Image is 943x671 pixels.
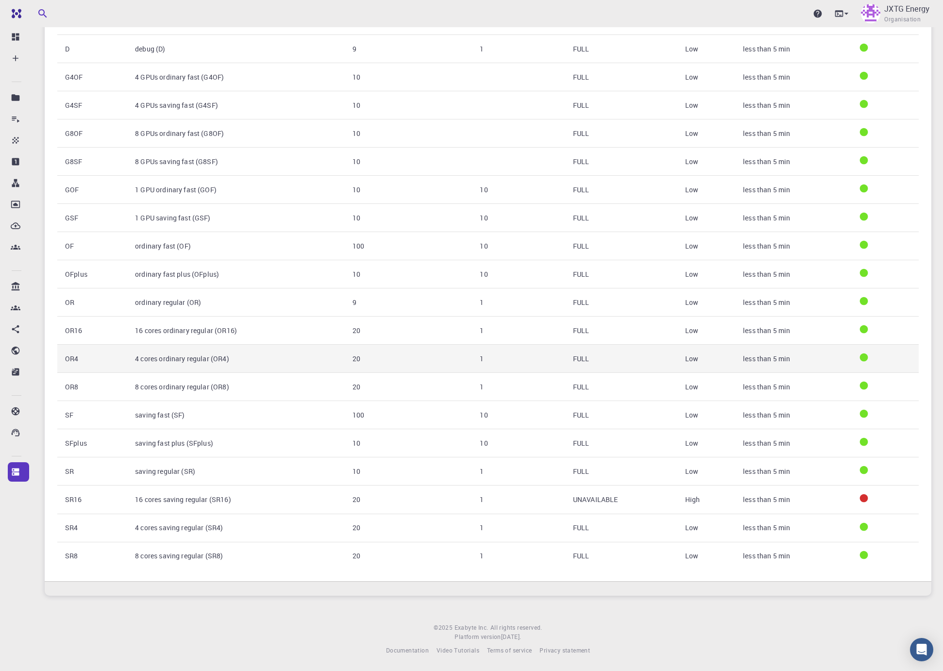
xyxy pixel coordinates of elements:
[127,232,345,260] td: ordinary fast (OF)
[735,401,851,429] td: less than 5 min
[345,486,472,514] td: 20
[127,317,345,345] td: 16 cores ordinary regular (OR16)
[472,288,565,317] td: 1
[677,317,736,345] td: Low
[735,204,851,232] td: less than 5 min
[501,632,522,642] a: [DATE].
[345,260,472,288] td: 10
[735,119,851,148] td: less than 5 min
[677,91,736,119] td: Low
[57,401,127,429] th: SF
[677,486,736,514] td: High
[677,232,736,260] td: Low
[57,317,127,345] th: OR16
[565,148,677,176] td: FULL
[386,646,429,654] span: Documentation
[487,646,532,655] a: Terms of service
[57,148,127,176] th: G8SF
[57,542,127,570] th: SR8
[735,457,851,486] td: less than 5 min
[57,63,127,91] th: G4OF
[127,119,345,148] td: 8 GPUs ordinary fast (G8OF)
[472,486,565,514] td: 1
[345,176,472,204] td: 10
[345,345,472,373] td: 20
[735,317,851,345] td: less than 5 min
[677,345,736,373] td: Low
[565,542,677,570] td: FULL
[57,260,127,288] th: OFplus
[735,232,851,260] td: less than 5 min
[884,3,929,15] p: JXTG Energy
[735,542,851,570] td: less than 5 min
[127,514,345,542] td: 4 cores saving regular (SR4)
[677,35,736,63] td: Low
[677,401,736,429] td: Low
[677,373,736,401] td: Low
[472,373,565,401] td: 1
[57,176,127,204] th: GOF
[735,486,851,514] td: less than 5 min
[565,373,677,401] td: FULL
[18,6,48,16] span: サポート
[735,260,851,288] td: less than 5 min
[57,514,127,542] th: SR4
[127,148,345,176] td: 8 GPUs saving fast (G8SF)
[677,119,736,148] td: Low
[539,646,590,655] a: Privacy statement
[565,486,677,514] td: UNAVAILABLE
[565,35,677,63] td: FULL
[472,317,565,345] td: 1
[345,429,472,457] td: 10
[677,429,736,457] td: Low
[565,514,677,542] td: FULL
[565,63,677,91] td: FULL
[345,288,472,317] td: 9
[345,542,472,570] td: 20
[57,204,127,232] th: GSF
[345,373,472,401] td: 20
[472,260,565,288] td: 10
[127,91,345,119] td: 4 GPUs saving fast (G4SF)
[127,345,345,373] td: 4 cores ordinary regular (OR4)
[57,288,127,317] th: OR
[455,623,488,631] span: Exabyte Inc.
[735,63,851,91] td: less than 5 min
[677,542,736,570] td: Low
[127,429,345,457] td: saving fast plus (SFplus)
[677,148,736,176] td: Low
[345,91,472,119] td: 10
[57,373,127,401] th: OR8
[437,646,479,654] span: Video Tutorials
[8,9,21,18] img: logo
[565,204,677,232] td: FULL
[735,148,851,176] td: less than 5 min
[127,35,345,63] td: debug (D)
[565,176,677,204] td: FULL
[735,288,851,317] td: less than 5 min
[677,514,736,542] td: Low
[884,15,921,24] span: Organisation
[677,204,736,232] td: Low
[565,232,677,260] td: FULL
[735,91,851,119] td: less than 5 min
[490,623,542,633] span: All rights reserved.
[565,345,677,373] td: FULL
[345,232,472,260] td: 100
[565,91,677,119] td: FULL
[345,401,472,429] td: 100
[539,646,590,654] span: Privacy statement
[565,288,677,317] td: FULL
[565,429,677,457] td: FULL
[472,35,565,63] td: 1
[677,288,736,317] td: Low
[677,63,736,91] td: Low
[127,176,345,204] td: 1 GPU ordinary fast (GOF)
[345,63,472,91] td: 10
[565,119,677,148] td: FULL
[345,35,472,63] td: 9
[127,288,345,317] td: ordinary regular (OR)
[127,542,345,570] td: 8 cores saving regular (SR8)
[127,457,345,486] td: saving regular (SR)
[735,514,851,542] td: less than 5 min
